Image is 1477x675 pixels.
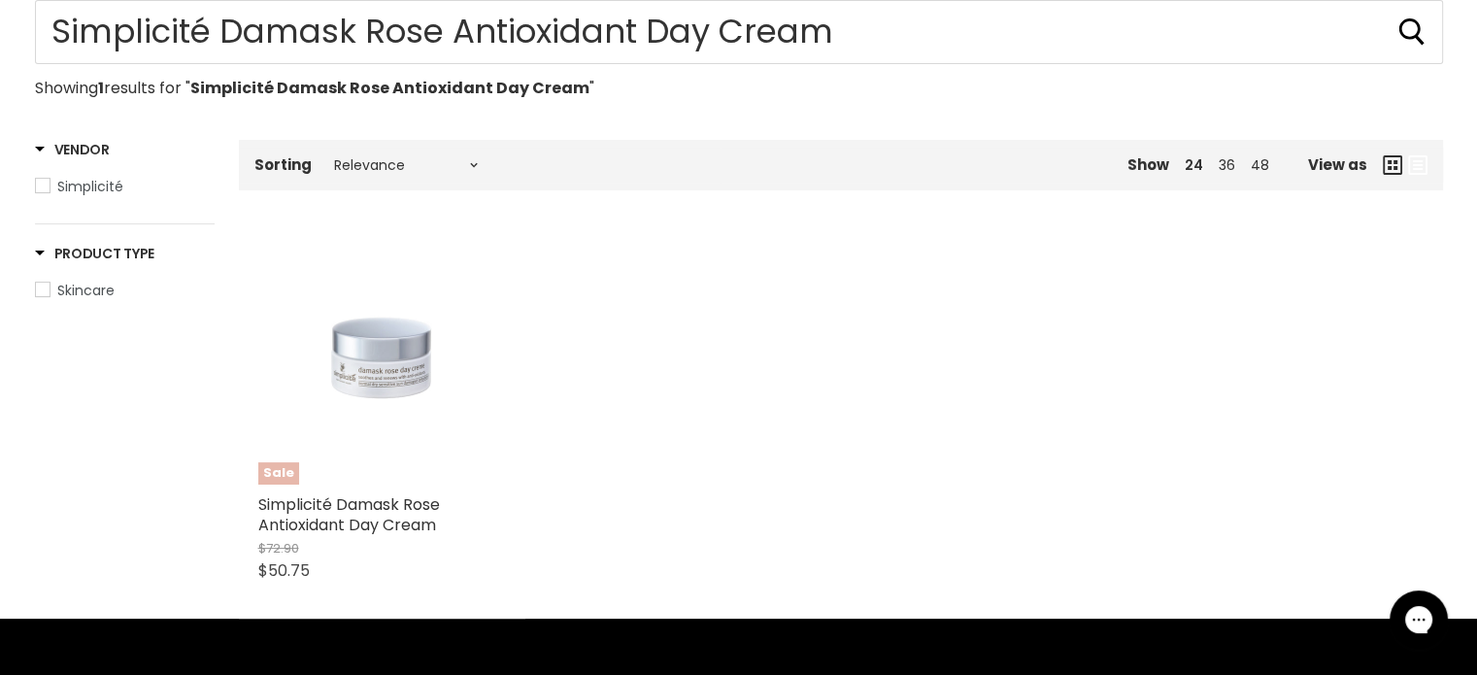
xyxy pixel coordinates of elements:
span: Sale [258,462,299,485]
strong: Simplicité Damask Rose Antioxidant Day Cream [190,77,589,99]
a: 48 [1251,155,1269,175]
button: Search [1396,17,1427,48]
img: Simplicité Damask Rose Antioxidant Day Cream [258,237,506,485]
h3: Product Type [35,244,155,263]
label: Sorting [254,156,312,173]
a: Skincare [35,280,215,301]
a: Simplicité Damask Rose Antioxidant Day CreamSale [258,237,506,485]
strong: 1 [98,77,104,99]
a: Simplicité [35,176,215,197]
span: $72.90 [258,539,299,557]
span: Simplicité [57,177,123,196]
a: 36 [1219,155,1235,175]
span: View as [1308,156,1367,173]
span: Skincare [57,281,115,300]
span: $50.75 [258,559,310,582]
iframe: Gorgias live chat messenger [1380,584,1458,656]
p: Showing results for " " [35,80,1443,97]
a: Simplicité Damask Rose Antioxidant Day Cream [258,493,440,536]
h3: Vendor [35,140,110,159]
span: Show [1127,154,1169,175]
a: 24 [1185,155,1203,175]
